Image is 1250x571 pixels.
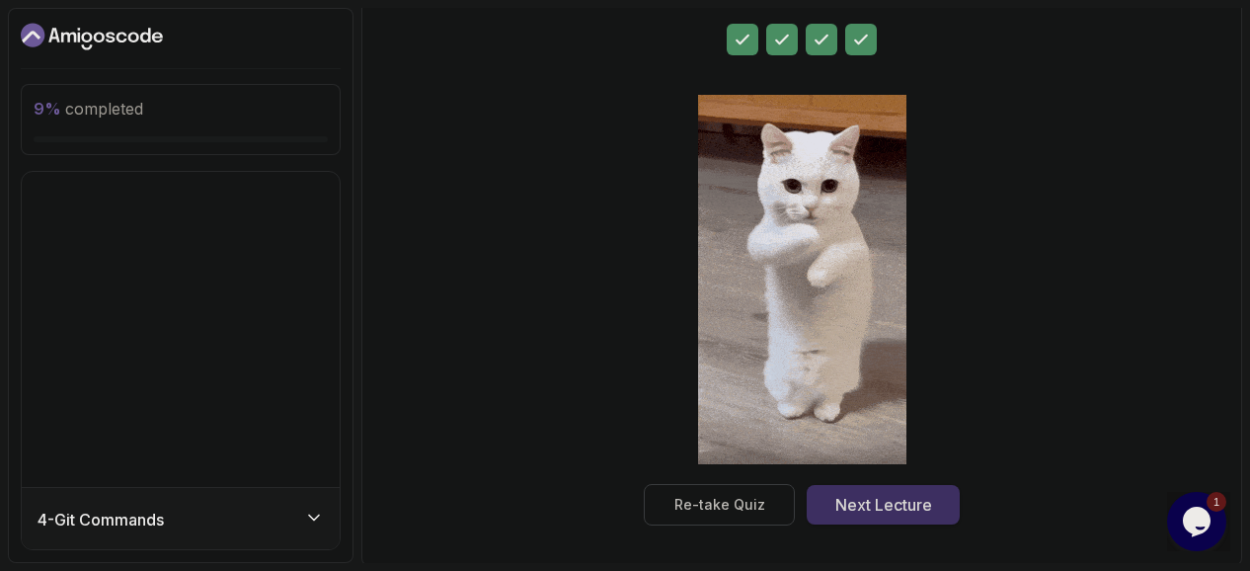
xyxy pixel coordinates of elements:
[644,484,795,526] button: Re-take Quiz
[22,488,340,551] button: 4-Git Commands
[698,95,906,464] img: cool-cat
[34,99,61,119] span: 9 %
[21,21,163,52] a: Dashboard
[34,99,143,119] span: completed
[835,493,932,517] div: Next Lecture
[1167,492,1230,551] iframe: To enrich screen reader interactions, please activate Accessibility in Grammarly extension settings
[807,485,960,525] button: Next Lecture
[38,508,164,531] h3: 4 - Git Commands
[674,495,765,515] div: Re-take Quiz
